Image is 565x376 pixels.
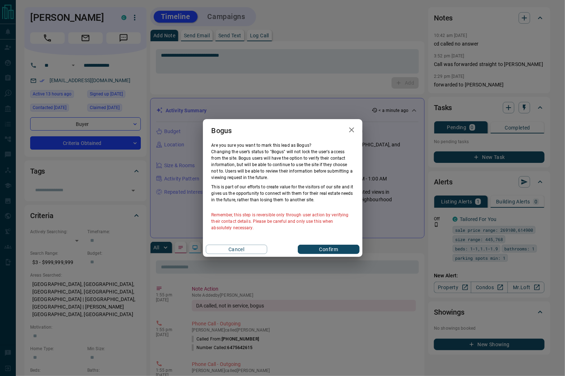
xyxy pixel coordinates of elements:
button: Confirm [298,245,359,254]
p: This is part of our efforts to create value for the visitors of our site and it gives us the oppo... [212,184,354,203]
p: Changing the user’s status to "Bogus" will not lock the user's access from the site. Bogus users ... [212,149,354,181]
p: Remember, this step is reversible only through user action by verifying their contact details. Pl... [212,212,354,231]
p: Are you sure you want to mark this lead as Bogus ? [212,142,354,149]
h2: Bogus [203,119,241,142]
button: Cancel [206,245,267,254]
